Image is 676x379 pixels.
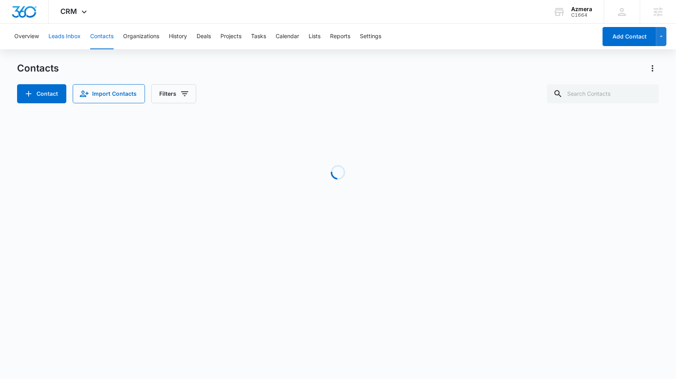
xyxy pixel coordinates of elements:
[90,24,114,49] button: Contacts
[197,24,211,49] button: Deals
[151,84,196,103] button: Filters
[169,24,187,49] button: History
[571,6,592,12] div: account name
[360,24,381,49] button: Settings
[48,24,81,49] button: Leads Inbox
[17,84,66,103] button: Add Contact
[330,24,350,49] button: Reports
[646,62,659,75] button: Actions
[17,62,59,74] h1: Contacts
[220,24,241,49] button: Projects
[547,84,659,103] input: Search Contacts
[309,24,321,49] button: Lists
[123,24,159,49] button: Organizations
[14,24,39,49] button: Overview
[276,24,299,49] button: Calendar
[251,24,266,49] button: Tasks
[571,12,592,18] div: account id
[61,7,77,15] span: CRM
[73,84,145,103] button: Import Contacts
[603,27,656,46] button: Add Contact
